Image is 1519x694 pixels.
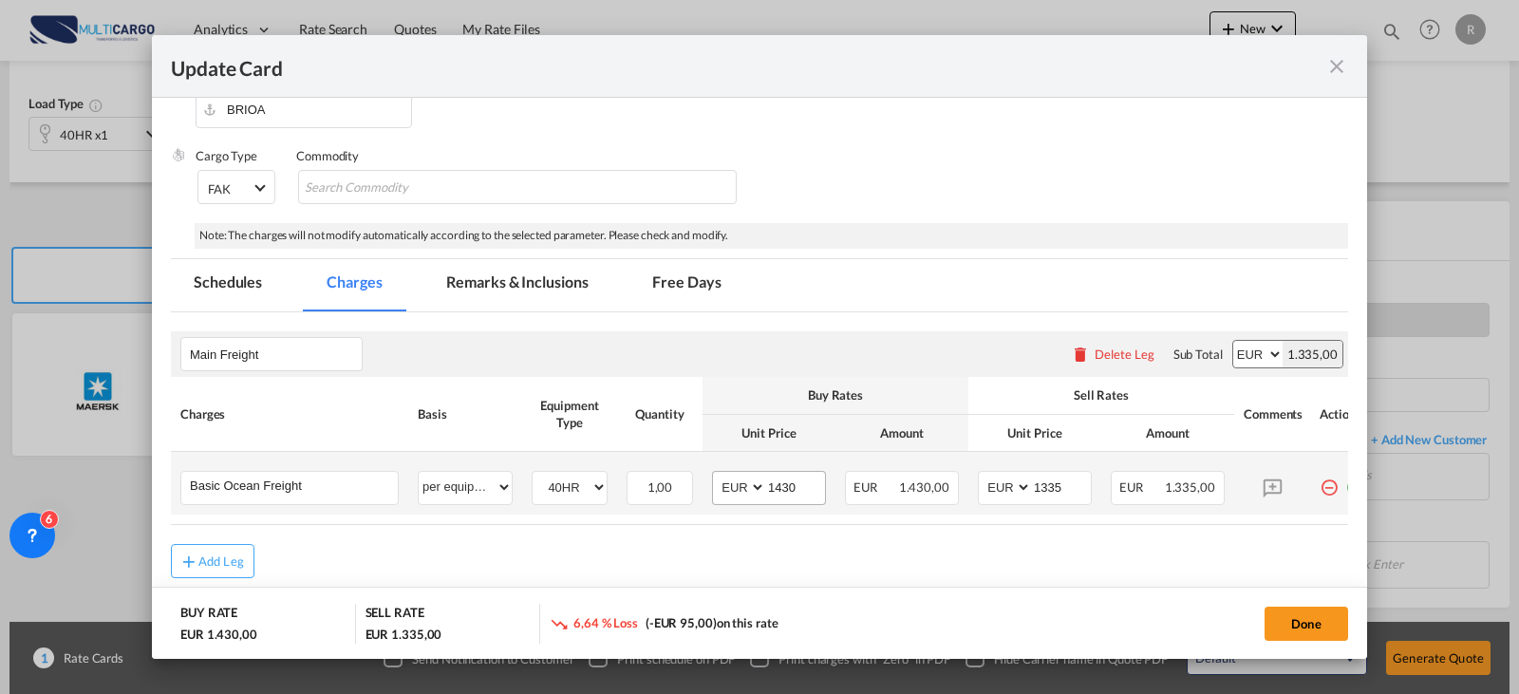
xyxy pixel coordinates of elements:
div: EUR 1.335,00 [366,626,442,643]
md-icon: icon-delete [1071,345,1090,364]
md-icon: icon-plus-circle-outline green-400-fg [1345,471,1364,490]
div: Buy Rates [712,386,959,403]
md-tab-item: Remarks & Inclusions [423,259,610,311]
input: 1430 [766,472,825,500]
div: SELL RATE [366,604,424,626]
div: Quantity [627,405,693,422]
md-tab-item: Schedules [171,259,285,311]
label: Cargo Type [196,148,257,163]
div: FAK [208,181,231,197]
span: 1.335,00 [1165,479,1215,495]
span: EUR [853,479,896,495]
select: per equipment [419,472,512,502]
input: Leg Name [190,340,362,368]
md-tab-item: Free Days [629,259,743,311]
button: Done [1265,607,1348,641]
md-icon: icon-close fg-AAA8AD m-0 pointer [1325,55,1348,78]
div: Charges [180,405,399,422]
span: 1.430,00 [899,479,949,495]
span: 1,00 [647,479,673,495]
input: Charge Name [190,472,398,500]
span: EUR [1119,479,1162,495]
div: Delete Leg [1095,347,1154,362]
md-pagination-wrapper: Use the left and right arrow keys to navigate between tabs [171,259,763,311]
div: Equipment Type [532,397,608,431]
md-chips-wrap: Chips container with autocompletion. Enter the text area, type text to search, and then use the u... [298,170,737,204]
div: Note: The charges will not modify automatically according to the selected parameter. Please check... [195,223,1348,249]
input: Enter Port of Discharge [205,95,411,123]
md-icon: icon-minus-circle-outline red-400-fg [1320,471,1339,490]
div: Sub Total [1173,346,1223,363]
div: Add Leg [198,555,244,567]
div: Basis [418,405,513,422]
th: Amount [835,415,968,452]
span: (-EUR 95,00) [646,615,717,630]
div: 1.335,00 [1283,341,1342,367]
input: 1335 [1032,472,1091,500]
th: Comments [1234,377,1310,451]
img: cargo.png [171,147,186,162]
th: Unit Price [968,415,1101,452]
md-tab-item: Charges [304,259,404,311]
th: Unit Price [703,415,835,452]
md-icon: icon-plus md-link-fg s20 [179,552,198,571]
div: BUY RATE [180,604,237,626]
div: on this rate [550,614,778,634]
div: Sell Rates [978,386,1225,403]
md-icon: icon-trending-down [550,614,569,633]
input: Search Commodity [305,173,478,203]
md-input-container: Basic Ocean Freight [181,472,398,500]
md-dialog: Update Card Port ... [152,35,1367,660]
button: Delete Leg [1071,347,1154,362]
md-select: Select Cargo type: FAK [197,170,275,204]
div: Update Card [171,54,1325,78]
div: EUR 1.430,00 [180,626,257,643]
button: Add Leg [171,544,254,578]
label: Commodity [296,148,359,163]
span: 6,64 % Loss [573,615,638,630]
th: Amount [1101,415,1234,452]
th: Action [1310,377,1374,451]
